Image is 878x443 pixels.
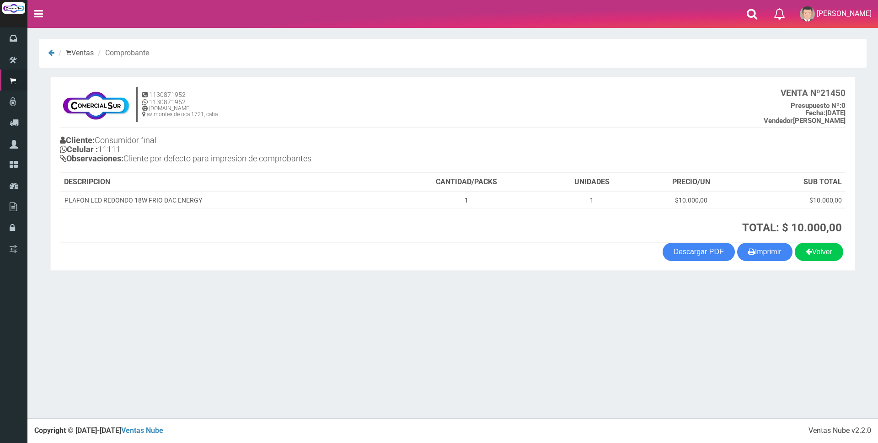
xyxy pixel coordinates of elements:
th: PRECIO/UN [640,173,742,192]
strong: VENTA Nº [781,88,820,98]
th: SUB TOTAL [742,173,846,192]
h5: 1130871952 1130871952 [142,91,218,106]
th: DESCRIPCION [60,173,389,192]
span: [PERSON_NAME] [817,9,872,18]
h4: Consumidor final 11111 Cliente por defecto para impresion de comprobantes [60,133,453,167]
img: User Image [800,6,815,21]
th: CANTIDAD/PACKS [389,173,544,192]
th: UNIDADES [544,173,640,192]
b: [PERSON_NAME] [764,117,846,125]
td: 1 [544,192,640,209]
b: 21450 [781,88,846,98]
strong: Vendedor [764,117,793,125]
strong: Copyright © [DATE]-[DATE] [34,426,163,435]
b: [DATE] [805,109,846,117]
button: Imprimir [737,243,792,261]
a: Descargar PDF [663,243,735,261]
strong: Fecha: [805,109,825,117]
b: Celular : [60,144,98,154]
li: Ventas [56,48,94,59]
td: $10.000,00 [742,192,846,209]
b: 0 [791,101,846,110]
strong: TOTAL: $ 10.000,00 [742,221,842,234]
div: Ventas Nube v2.2.0 [808,426,871,436]
a: Volver [795,243,843,261]
b: Observaciones: [60,154,123,163]
td: PLAFON LED REDONDO 18W FRIO DAC ENERGY [60,192,389,209]
h6: [DOMAIN_NAME] av montes de oca 1721, caba [142,106,218,117]
li: Comprobante [96,48,149,59]
td: 1 [389,192,544,209]
a: Ventas Nube [121,426,163,435]
b: Cliente: [60,135,95,145]
td: $10.000,00 [640,192,742,209]
img: f695dc5f3a855ddc19300c990e0c55a2.jpg [60,86,132,123]
strong: Presupuesto Nº: [791,101,841,110]
img: Logo grande [2,2,25,14]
